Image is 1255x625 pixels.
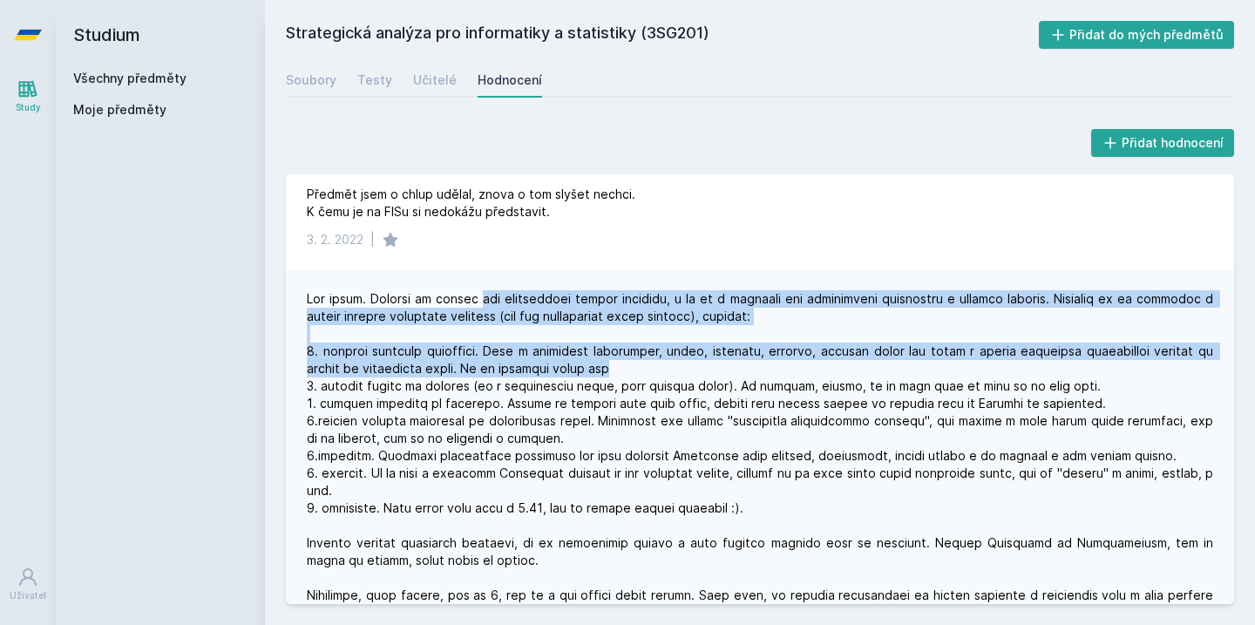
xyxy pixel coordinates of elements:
[286,21,1039,49] h2: Strategická analýza pro informatiky a statistiky (3SG201)
[73,101,166,119] span: Moje předměty
[357,63,392,98] a: Testy
[357,71,392,89] div: Testy
[16,101,41,114] div: Study
[286,63,336,98] a: Soubory
[286,71,336,89] div: Soubory
[1039,21,1235,49] button: Přidat do mých předmětů
[478,71,542,89] div: Hodnocení
[1091,129,1235,157] button: Přidat hodnocení
[413,71,457,89] div: Učitelé
[73,71,187,85] a: Všechny předměty
[10,589,46,602] div: Uživatel
[3,70,52,123] a: Study
[413,63,457,98] a: Učitelé
[307,231,363,248] div: 3. 2. 2022
[3,558,52,611] a: Uživatel
[307,290,1213,622] div: Lor ipsum. Dolorsi am consec adi elitseddoei tempor incididu, u la et d magnaali eni adminimveni ...
[370,231,375,248] div: |
[478,63,542,98] a: Hodnocení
